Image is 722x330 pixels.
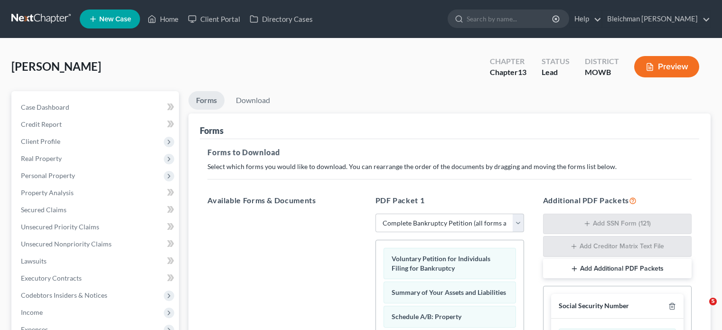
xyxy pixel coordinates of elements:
a: Client Portal [183,10,245,28]
button: Add Creditor Matrix Text File [543,236,692,257]
span: Unsecured Priority Claims [21,223,99,231]
a: Home [143,10,183,28]
a: Executory Contracts [13,270,179,287]
div: MOWB [585,67,619,78]
div: Social Security Number [559,302,629,311]
span: Executory Contracts [21,274,82,282]
span: Voluntary Petition for Individuals Filing for Bankruptcy [392,255,490,272]
h5: Additional PDF Packets [543,195,692,206]
span: Lawsuits [21,257,47,265]
a: Lawsuits [13,253,179,270]
div: Forms [200,125,224,136]
a: Help [570,10,601,28]
a: Secured Claims [13,201,179,218]
span: [PERSON_NAME] [11,59,101,73]
a: Unsecured Nonpriority Claims [13,236,179,253]
p: Select which forms you would like to download. You can rearrange the order of the documents by dr... [207,162,692,171]
div: Lead [542,67,570,78]
span: Secured Claims [21,206,66,214]
a: Forms [188,91,225,110]
div: Status [542,56,570,67]
h5: Available Forms & Documents [207,195,356,206]
a: Case Dashboard [13,99,179,116]
span: New Case [99,16,131,23]
span: Case Dashboard [21,103,69,111]
span: Summary of Your Assets and Liabilities [392,288,506,296]
button: Add Additional PDF Packets [543,259,692,279]
span: Real Property [21,154,62,162]
span: 13 [518,67,526,76]
a: Download [228,91,278,110]
span: 5 [709,298,717,305]
a: Directory Cases [245,10,318,28]
span: Schedule A/B: Property [392,312,461,321]
h5: PDF Packet 1 [375,195,524,206]
h5: Forms to Download [207,147,692,158]
a: Unsecured Priority Claims [13,218,179,236]
a: Bleichman [PERSON_NAME] [602,10,710,28]
button: Add SSN Form (121) [543,214,692,235]
span: Personal Property [21,171,75,179]
a: Credit Report [13,116,179,133]
button: Preview [634,56,699,77]
span: Credit Report [21,120,62,128]
iframe: Intercom live chat [690,298,713,321]
a: Property Analysis [13,184,179,201]
input: Search by name... [467,10,553,28]
div: Chapter [490,56,526,67]
span: Unsecured Nonpriority Claims [21,240,112,248]
span: Codebtors Insiders & Notices [21,291,107,299]
span: Client Profile [21,137,60,145]
div: District [585,56,619,67]
span: Income [21,308,43,316]
span: Property Analysis [21,189,74,197]
div: Chapter [490,67,526,78]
